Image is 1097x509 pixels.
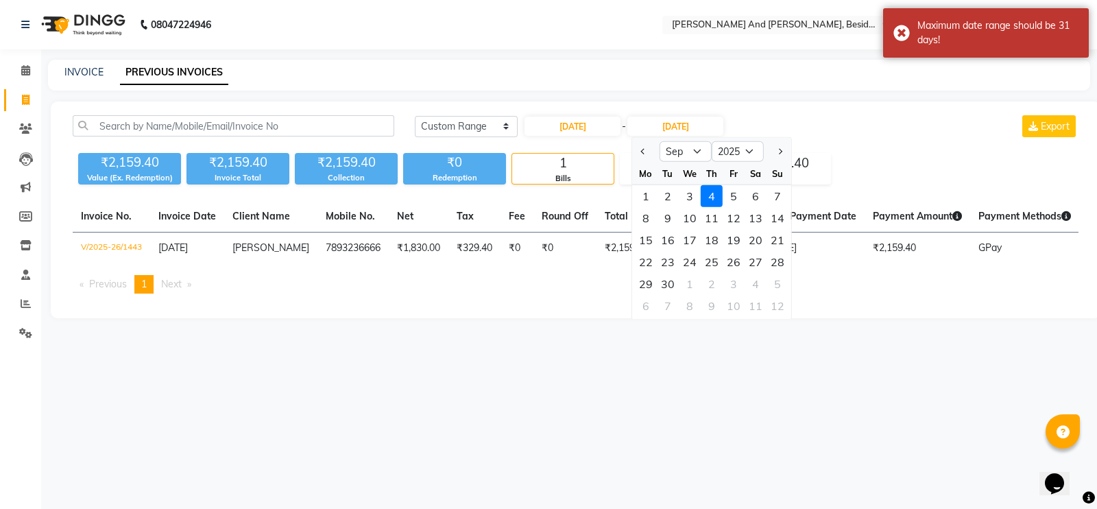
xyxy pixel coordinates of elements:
[635,251,657,273] div: 22
[158,241,188,254] span: [DATE]
[635,207,657,229] div: 8
[457,210,474,222] span: Tax
[679,185,701,207] div: 3
[635,273,657,295] div: 29
[723,273,745,295] div: 3
[701,207,723,229] div: Thursday, September 11, 2025
[679,229,701,251] div: Wednesday, September 17, 2025
[767,185,788,207] div: Sunday, September 7, 2025
[295,153,398,172] div: ₹2,159.40
[723,185,745,207] div: 5
[78,153,181,172] div: ₹2,159.40
[701,273,723,295] div: Thursday, October 2, 2025
[679,295,701,317] div: 8
[403,153,506,172] div: ₹0
[745,207,767,229] div: Saturday, September 13, 2025
[723,229,745,251] div: Friday, September 19, 2025
[679,229,701,251] div: 17
[759,233,865,265] td: [DATE]
[767,229,788,251] div: 21
[151,5,211,44] b: 08047224946
[679,185,701,207] div: Wednesday, September 3, 2025
[120,60,228,85] a: PREVIOUS INVOICES
[745,273,767,295] div: 4
[774,141,786,163] button: Next month
[657,295,679,317] div: Tuesday, October 7, 2025
[712,141,764,162] select: Select year
[78,172,181,184] div: Value (Ex. Redemption)
[978,210,1071,222] span: Payment Methods
[701,295,723,317] div: 9
[638,141,649,163] button: Previous month
[723,185,745,207] div: Friday, September 5, 2025
[679,251,701,273] div: 24
[533,233,596,265] td: ₹0
[701,163,723,185] div: Th
[657,207,679,229] div: 9
[745,163,767,185] div: Sa
[295,172,398,184] div: Collection
[657,251,679,273] div: Tuesday, September 23, 2025
[701,185,723,207] div: 4
[745,273,767,295] div: Saturday, October 4, 2025
[73,275,1078,294] nav: Pagination
[723,163,745,185] div: Fr
[512,173,614,185] div: Bills
[635,185,657,207] div: Monday, September 1, 2025
[978,241,1002,254] span: GPay
[635,229,657,251] div: Monday, September 15, 2025
[745,185,767,207] div: 6
[767,251,788,273] div: 28
[232,210,290,222] span: Client Name
[745,185,767,207] div: Saturday, September 6, 2025
[745,229,767,251] div: 20
[701,273,723,295] div: 2
[873,210,962,222] span: Payment Amount
[605,210,628,222] span: Total
[701,295,723,317] div: Thursday, October 9, 2025
[723,251,745,273] div: 26
[73,115,394,137] input: Search by Name/Mobile/Email/Invoice No
[657,273,679,295] div: 30
[701,185,723,207] div: Thursday, September 4, 2025
[317,233,389,265] td: 7893236666
[723,251,745,273] div: Friday, September 26, 2025
[657,229,679,251] div: Tuesday, September 16, 2025
[767,295,788,317] div: Sunday, October 12, 2025
[701,251,723,273] div: 25
[745,251,767,273] div: Saturday, September 27, 2025
[679,273,701,295] div: Wednesday, October 1, 2025
[723,207,745,229] div: 12
[635,229,657,251] div: 15
[767,229,788,251] div: Sunday, September 21, 2025
[701,229,723,251] div: 18
[635,207,657,229] div: Monday, September 8, 2025
[620,154,722,173] div: 0
[1041,120,1070,132] span: Export
[81,210,132,222] span: Invoice No.
[701,207,723,229] div: 11
[767,273,788,295] div: 5
[679,295,701,317] div: Wednesday, October 8, 2025
[89,278,127,290] span: Previous
[596,233,656,265] td: ₹2,159.40
[635,163,657,185] div: Mo
[620,173,722,185] div: Cancelled
[660,141,712,162] select: Select month
[723,295,745,317] div: 10
[397,210,413,222] span: Net
[679,273,701,295] div: 1
[723,295,745,317] div: Friday, October 10, 2025
[73,233,150,265] td: V/2025-26/1443
[745,229,767,251] div: Saturday, September 20, 2025
[657,229,679,251] div: 16
[865,233,970,265] td: ₹2,159.40
[767,210,856,222] span: Last Payment Date
[186,153,289,172] div: ₹2,159.40
[767,251,788,273] div: Sunday, September 28, 2025
[186,172,289,184] div: Invoice Total
[542,210,588,222] span: Round Off
[679,207,701,229] div: 10
[1039,454,1083,495] iframe: chat widget
[657,251,679,273] div: 23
